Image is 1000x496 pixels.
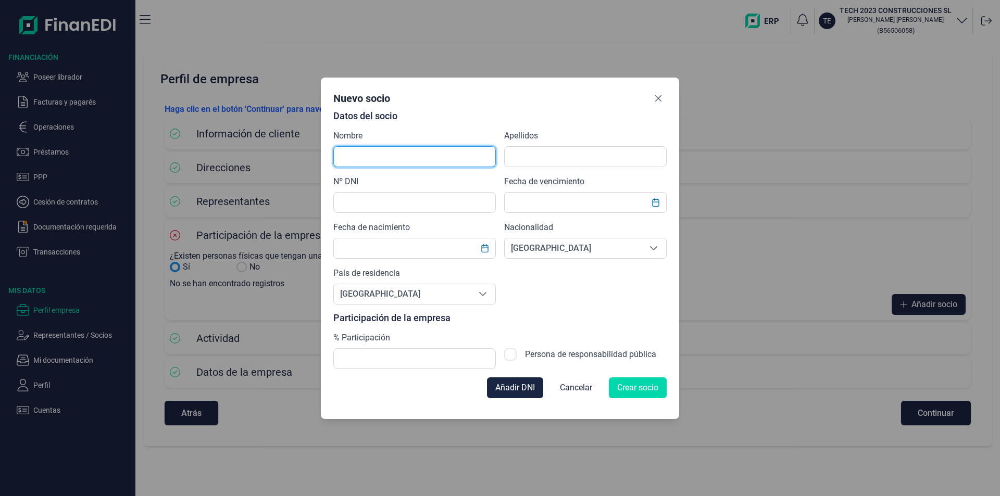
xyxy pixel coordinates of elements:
[495,381,535,394] span: Añadir DNI
[560,381,592,394] span: Cancelar
[641,238,666,258] div: Seleccione una opción
[333,91,390,106] div: Nuevo socio
[333,111,667,121] p: Datos del socio
[334,284,470,304] span: [GEOGRAPHIC_DATA]
[609,377,667,398] button: Crear socio
[504,221,553,234] label: Nacionalidad
[617,381,658,394] span: Crear socio
[333,267,400,279] label: País de residencia
[504,130,538,142] label: Apellidos
[525,348,656,369] label: Persona de responsabilidad pública
[333,130,362,142] label: Nombre
[333,221,410,234] label: Fecha de nacimiento
[333,313,667,323] p: Participación de la empresa
[470,284,495,304] div: Seleccione una opción
[475,239,495,258] button: Choose Date
[487,377,543,398] button: Añadir DNI
[504,175,584,188] label: Fecha de vencimiento
[650,90,667,107] button: Close
[552,377,601,398] button: Cancelar
[505,238,641,258] span: [GEOGRAPHIC_DATA]
[333,175,358,188] label: Nº DNI
[333,332,390,344] label: % Participación
[646,193,666,212] button: Choose Date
